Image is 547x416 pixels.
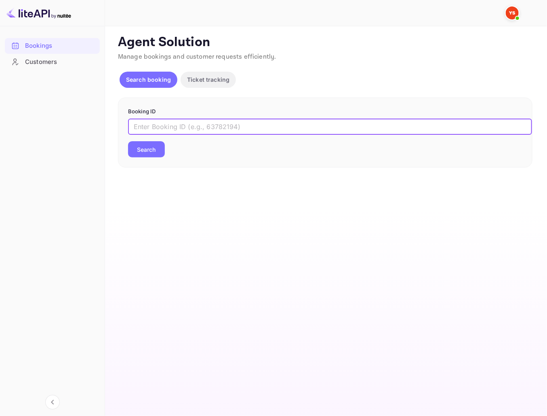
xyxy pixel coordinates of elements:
[25,57,96,67] div: Customers
[45,395,60,410] button: Collapse navigation
[126,75,171,84] p: Search booking
[6,6,71,19] img: LiteAPI logo
[128,119,532,135] input: Enter Booking ID (e.g., 63782194)
[5,54,100,70] div: Customers
[128,141,165,157] button: Search
[118,34,532,51] p: Agent Solution
[5,38,100,53] a: Bookings
[187,75,229,84] p: Ticket tracking
[5,38,100,54] div: Bookings
[118,53,276,61] span: Manage bookings and customer requests efficiently.
[128,108,522,116] p: Booking ID
[5,54,100,69] a: Customers
[25,41,96,51] div: Bookings
[506,6,519,19] img: Yandex Support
